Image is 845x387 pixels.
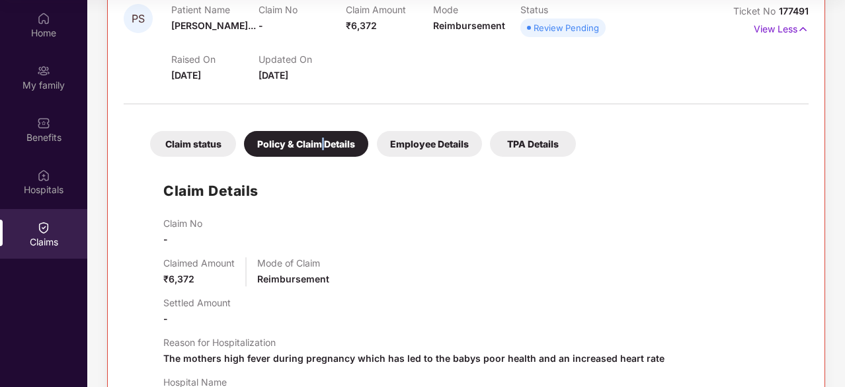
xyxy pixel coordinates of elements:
[779,5,809,17] span: 177491
[171,54,259,65] p: Raised On
[163,180,259,202] h1: Claim Details
[163,273,194,284] span: ₹6,372
[37,221,50,234] img: svg+xml;base64,PHN2ZyBpZD0iQ2xhaW0iIHhtbG5zPSJodHRwOi8vd3d3LnczLm9yZy8yMDAwL3N2ZyIgd2lkdGg9IjIwIi...
[244,131,368,157] div: Policy & Claim Details
[733,5,779,17] span: Ticket No
[37,64,50,77] img: svg+xml;base64,PHN2ZyB3aWR0aD0iMjAiIGhlaWdodD0iMjAiIHZpZXdCb3g9IjAgMCAyMCAyMCIgZmlsbD0ibm9uZSIgeG...
[433,20,505,31] span: Reimbursement
[259,54,346,65] p: Updated On
[377,131,482,157] div: Employee Details
[37,12,50,25] img: svg+xml;base64,PHN2ZyBpZD0iSG9tZSIgeG1sbnM9Imh0dHA6Ly93d3cudzMub3JnLzIwMDAvc3ZnIiB3aWR0aD0iMjAiIG...
[163,353,664,364] span: The mothers high fever during pregnancy which has led to the babys poor health and an increased h...
[797,22,809,36] img: svg+xml;base64,PHN2ZyB4bWxucz0iaHR0cDovL3d3dy53My5vcmcvMjAwMC9zdmciIHdpZHRoPSIxNyIgaGVpZ2h0PSIxNy...
[259,4,346,15] p: Claim No
[490,131,576,157] div: TPA Details
[754,19,809,36] p: View Less
[171,20,256,31] span: [PERSON_NAME]...
[171,4,259,15] p: Patient Name
[163,218,202,229] p: Claim No
[132,13,145,24] span: PS
[346,4,433,15] p: Claim Amount
[259,69,288,81] span: [DATE]
[259,20,263,31] span: -
[37,116,50,130] img: svg+xml;base64,PHN2ZyBpZD0iQmVuZWZpdHMiIHhtbG5zPSJodHRwOi8vd3d3LnczLm9yZy8yMDAwL3N2ZyIgd2lkdGg9Ij...
[163,337,664,348] p: Reason for Hospitalization
[150,131,236,157] div: Claim status
[257,257,329,269] p: Mode of Claim
[520,4,608,15] p: Status
[163,234,168,245] span: -
[163,297,231,308] p: Settled Amount
[37,169,50,182] img: svg+xml;base64,PHN2ZyBpZD0iSG9zcGl0YWxzIiB4bWxucz0iaHR0cDovL3d3dy53My5vcmcvMjAwMC9zdmciIHdpZHRoPS...
[163,257,235,269] p: Claimed Amount
[171,69,201,81] span: [DATE]
[257,273,329,284] span: Reimbursement
[534,21,599,34] div: Review Pending
[346,20,377,31] span: ₹6,372
[163,313,168,324] span: -
[433,4,520,15] p: Mode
